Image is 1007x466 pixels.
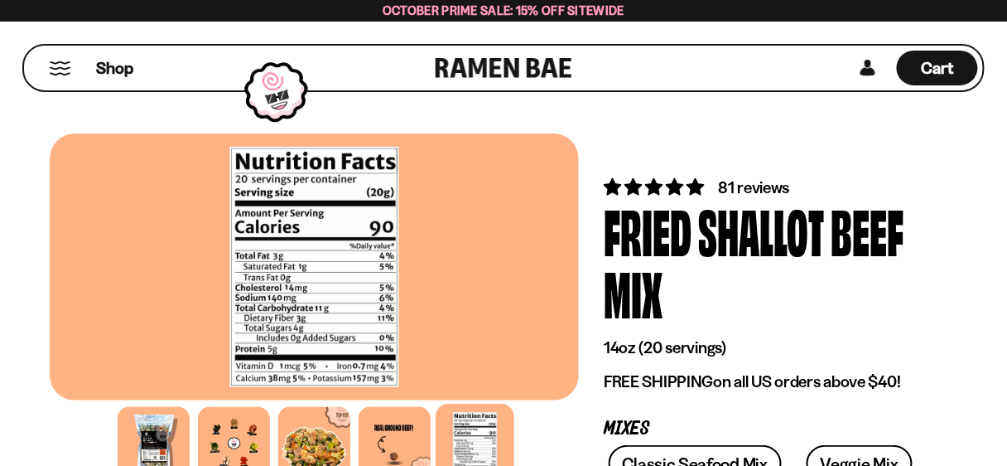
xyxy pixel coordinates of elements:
span: 81 reviews [719,177,790,197]
button: Mobile Menu Trigger [49,61,71,75]
div: Shallot [698,199,824,261]
div: Cart [897,46,978,90]
span: October Prime Sale: 15% off Sitewide [383,2,624,18]
div: Beef [831,199,903,261]
p: on all US orders above $40! [604,371,932,392]
div: Mix [604,261,662,323]
div: Fried [604,199,691,261]
span: Shop [96,57,133,80]
span: Cart [922,58,954,78]
p: Mixes [604,421,932,437]
span: 4.83 stars [604,177,707,197]
p: 14oz (20 servings) [604,337,932,358]
strong: FREE SHIPPING [604,371,713,391]
a: Shop [96,51,133,85]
